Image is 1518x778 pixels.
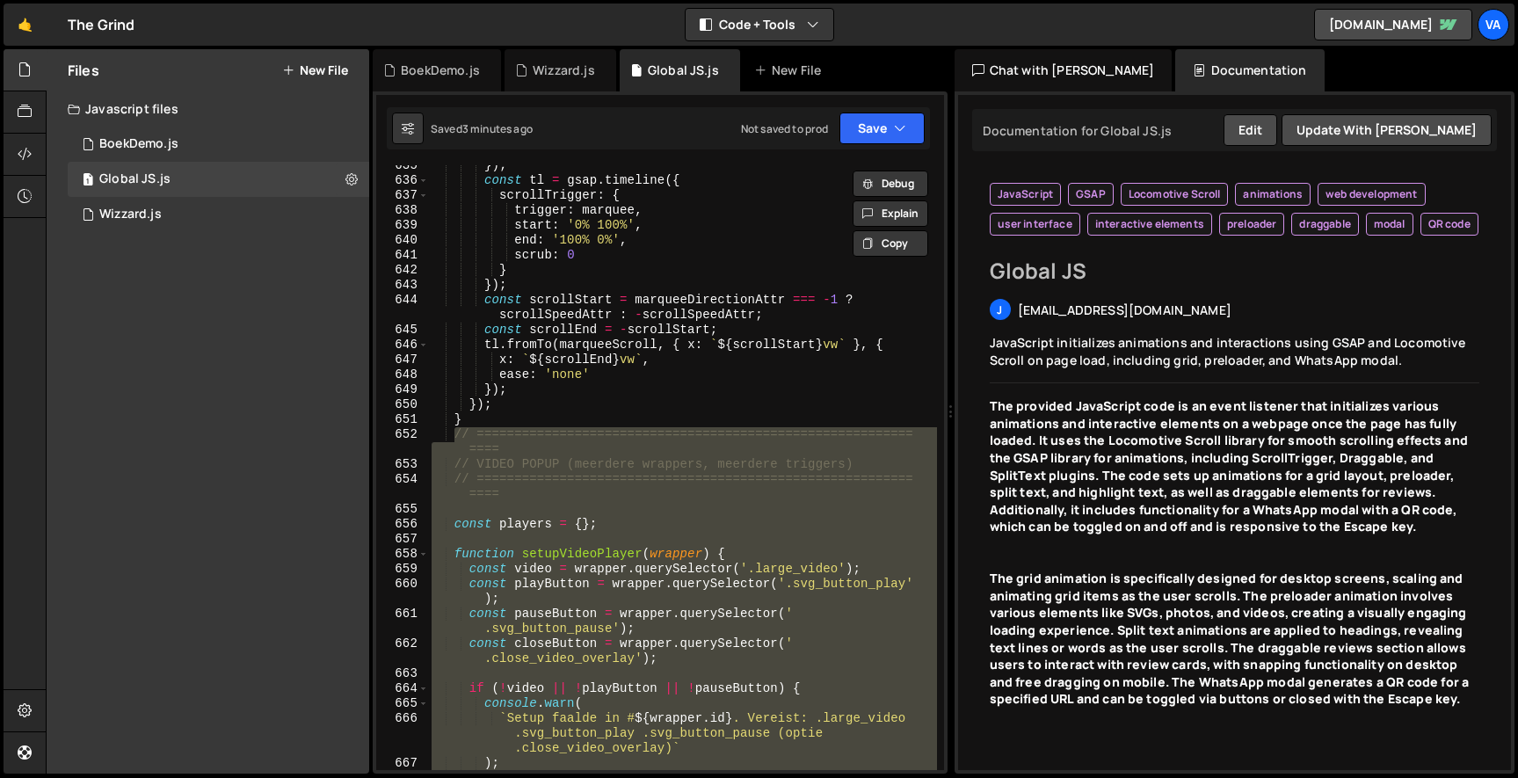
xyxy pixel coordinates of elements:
div: 658 [376,547,429,562]
button: Edit [1224,114,1277,146]
div: Not saved to prod [741,121,829,136]
span: JavaScript [998,187,1054,201]
div: Chat with [PERSON_NAME] [955,49,1173,91]
div: 652 [376,427,429,457]
div: 646 [376,338,429,353]
span: Locomotive Scroll [1129,187,1221,201]
div: Documentation for Global JS.js [977,122,1173,139]
div: 636 [376,173,429,188]
div: 657 [376,532,429,547]
div: Global JS.js [648,62,719,79]
div: Javascript files [47,91,369,127]
div: 17048/46901.js [68,127,369,162]
span: QR code [1428,217,1471,231]
span: [EMAIL_ADDRESS][DOMAIN_NAME] [1018,302,1231,318]
button: Debug [853,171,928,197]
span: j [997,302,1002,317]
div: 641 [376,248,429,263]
span: web development [1326,187,1417,201]
div: 659 [376,562,429,577]
strong: The grid animation is specifically designed for desktop screens, scaling and animating grid items... [990,570,1470,707]
div: 3 minutes ago [462,121,533,136]
button: Explain [853,200,928,227]
div: 637 [376,188,429,203]
span: draggable [1299,217,1350,231]
span: preloader [1227,217,1276,231]
div: 653 [376,457,429,472]
h2: Global JS [990,257,1480,285]
div: 17048/46900.js [68,197,369,232]
div: Saved [431,121,533,136]
div: 644 [376,293,429,323]
div: 642 [376,263,429,278]
div: 666 [376,711,429,756]
div: 639 [376,218,429,233]
h2: Files [68,61,99,80]
span: modal [1374,217,1405,231]
div: 654 [376,472,429,502]
div: 656 [376,517,429,532]
span: user interface [998,217,1072,231]
div: 647 [376,353,429,367]
div: 664 [376,681,429,696]
button: Save [839,113,925,144]
a: [DOMAIN_NAME] [1314,9,1472,40]
div: 662 [376,636,429,666]
div: 648 [376,367,429,382]
div: Global JS.js [99,171,171,187]
div: 655 [376,502,429,517]
div: 663 [376,666,429,681]
div: 645 [376,323,429,338]
div: 650 [376,397,429,412]
div: Wizzard.js [533,62,595,79]
span: interactive elements [1095,217,1204,231]
div: Documentation [1175,49,1324,91]
div: 665 [376,696,429,711]
div: 649 [376,382,429,397]
button: Code + Tools [686,9,833,40]
div: 667 [376,756,429,771]
button: Update with [PERSON_NAME] [1282,114,1492,146]
button: New File [282,63,348,77]
div: New File [754,62,828,79]
button: Copy [853,230,928,257]
div: BoekDemo.js [401,62,480,79]
div: BoekDemo.js [99,136,178,152]
span: GSAP [1076,187,1106,201]
div: 638 [376,203,429,218]
span: animations [1243,187,1303,201]
span: JavaScript initializes animations and interactions using GSAP and Locomotive Scroll on page load,... [990,334,1466,368]
div: 17048/46890.js [68,162,369,197]
div: 661 [376,607,429,636]
div: The Grind [68,14,134,35]
div: 635 [376,158,429,173]
a: 🤙 [4,4,47,46]
div: 643 [376,278,429,293]
div: Wizzard.js [99,207,162,222]
a: Va [1478,9,1509,40]
div: 660 [376,577,429,607]
span: 1 [83,174,93,188]
div: 640 [376,233,429,248]
strong: The provided JavaScript code is an event listener that initializes various animations and interac... [990,397,1468,534]
div: 651 [376,412,429,427]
